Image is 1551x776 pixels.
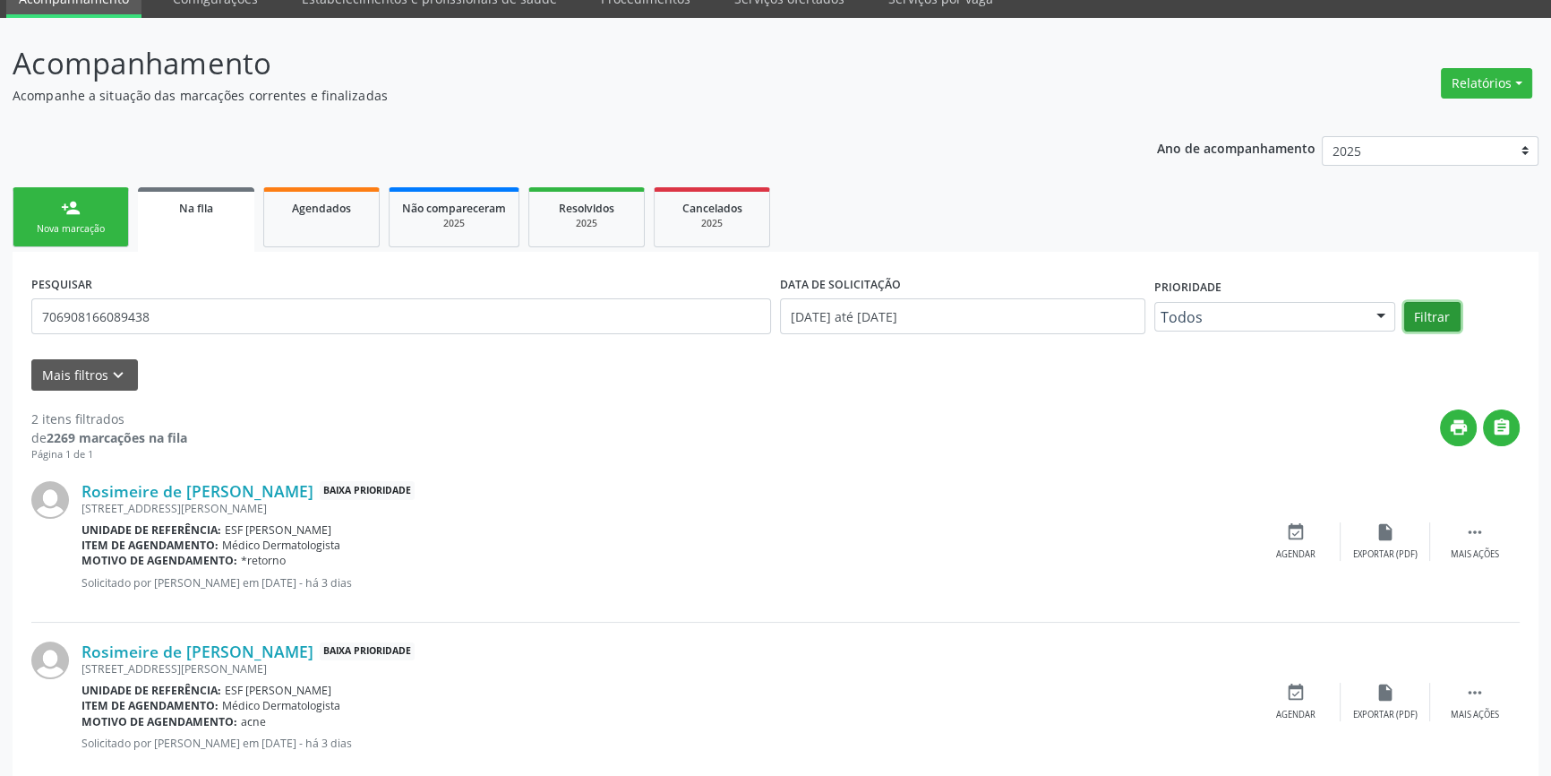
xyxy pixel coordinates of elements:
[542,217,631,230] div: 2025
[1353,709,1418,721] div: Exportar (PDF)
[559,201,614,216] span: Resolvidos
[222,698,340,713] span: Médico Dermatologista
[1483,410,1520,446] button: 
[1465,683,1485,703] i: 
[780,298,1145,334] input: Selecione um intervalo
[13,86,1081,105] p: Acompanhe a situação das marcações correntes e finalizadas
[31,481,69,519] img: img
[1161,308,1358,326] span: Todos
[31,359,138,391] button: Mais filtroskeyboard_arrow_down
[47,429,187,446] strong: 2269 marcações na fila
[13,41,1081,86] p: Acompanhamento
[81,481,313,501] a: Rosimeire de [PERSON_NAME]
[108,366,128,385] i: keyboard_arrow_down
[81,522,221,538] b: Unidade de referência:
[222,538,340,553] span: Médico Dermatologista
[320,642,415,661] span: Baixa Prioridade
[241,553,286,568] span: *retorno
[1353,548,1418,561] div: Exportar (PDF)
[225,522,331,538] span: ESF [PERSON_NAME]
[667,217,757,230] div: 2025
[31,428,187,447] div: de
[1154,274,1221,302] label: Prioridade
[1451,709,1499,721] div: Mais ações
[402,217,506,230] div: 2025
[292,201,351,216] span: Agendados
[81,553,237,568] b: Motivo de agendamento:
[31,642,69,679] img: img
[26,222,116,236] div: Nova marcação
[1440,410,1477,446] button: print
[320,481,415,500] span: Baixa Prioridade
[682,201,742,216] span: Cancelados
[31,447,187,462] div: Página 1 de 1
[1375,683,1395,703] i: insert_drive_file
[1157,136,1315,159] p: Ano de acompanhamento
[1492,418,1512,437] i: 
[81,683,221,698] b: Unidade de referência:
[81,736,1251,751] p: Solicitado por [PERSON_NAME] em [DATE] - há 3 dias
[31,271,92,298] label: PESQUISAR
[241,714,266,729] span: acne
[1286,683,1306,703] i: event_available
[81,714,237,729] b: Motivo de agendamento:
[1451,548,1499,561] div: Mais ações
[81,661,1251,677] div: [STREET_ADDRESS][PERSON_NAME]
[1441,68,1532,99] button: Relatórios
[179,201,213,216] span: Na fila
[402,201,506,216] span: Não compareceram
[81,575,1251,591] p: Solicitado por [PERSON_NAME] em [DATE] - há 3 dias
[31,410,187,428] div: 2 itens filtrados
[1449,418,1469,437] i: print
[81,698,219,713] b: Item de agendamento:
[1276,548,1315,561] div: Agendar
[1276,709,1315,721] div: Agendar
[81,501,1251,516] div: [STREET_ADDRESS][PERSON_NAME]
[780,271,901,298] label: DATA DE SOLICITAÇÃO
[31,298,771,334] input: Nome, CNS
[225,683,331,698] span: ESF [PERSON_NAME]
[1286,522,1306,542] i: event_available
[1465,522,1485,542] i: 
[81,642,313,661] a: Rosimeire de [PERSON_NAME]
[81,538,219,553] b: Item de agendamento:
[61,198,81,218] div: person_add
[1375,522,1395,542] i: insert_drive_file
[1404,302,1461,332] button: Filtrar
